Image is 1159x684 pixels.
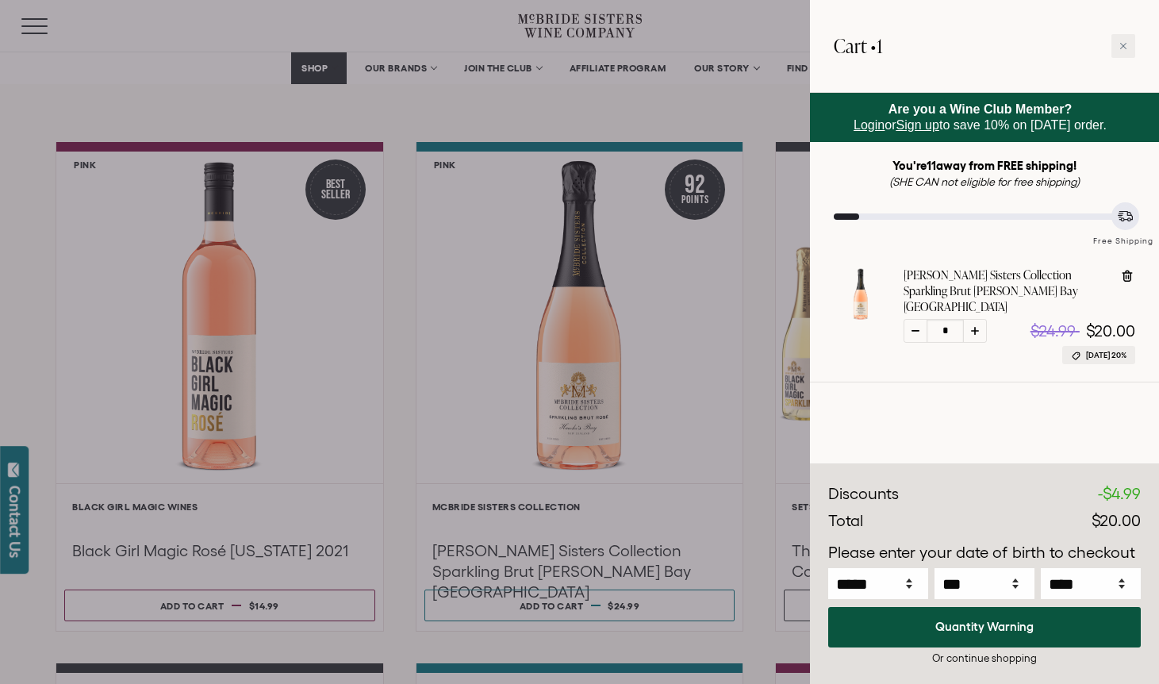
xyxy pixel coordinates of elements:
a: Sign up [896,118,939,132]
a: McBride Sisters Collection Sparkling Brut Rose Hawke's Bay NV [834,307,888,325]
div: Total [828,509,863,533]
span: $24.99 [1030,322,1076,340]
a: Login [854,118,885,132]
span: $20.00 [1092,512,1141,529]
div: Discounts [828,482,899,506]
button: Quantity Warning [828,607,1141,647]
span: $4.99 [1103,485,1141,502]
div: Or continue shopping [828,651,1141,666]
strong: You're away from FREE shipping! [892,159,1077,172]
span: [DATE] 20% [1086,349,1126,361]
a: [PERSON_NAME] Sisters Collection Sparkling Brut [PERSON_NAME] Bay [GEOGRAPHIC_DATA] [904,267,1107,315]
span: 11 [927,159,936,172]
div: - [1098,482,1141,506]
span: $20.00 [1086,322,1135,340]
div: Free Shipping [1088,220,1159,248]
p: Please enter your date of birth to checkout [828,541,1141,565]
h2: Cart • [834,24,882,68]
em: (SHE CAN not eligible for free shipping) [889,175,1080,188]
strong: Are you a Wine Club Member? [888,102,1073,116]
span: or to save 10% on [DATE] order. [854,102,1107,132]
span: 1 [877,33,882,59]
